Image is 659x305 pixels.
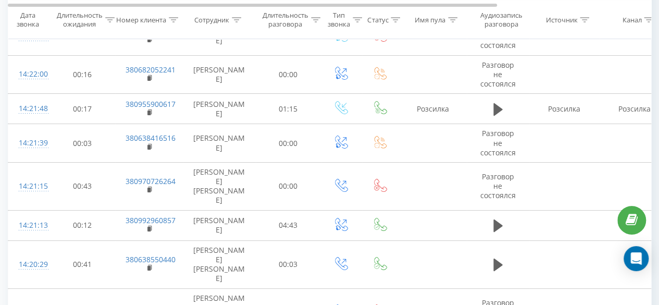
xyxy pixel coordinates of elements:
td: Розсилка [529,94,600,124]
span: Разговор не состоялся [480,60,516,89]
td: 00:17 [50,94,115,124]
div: 14:22:00 [19,64,40,84]
div: 14:21:15 [19,176,40,197]
div: Длительность ожидания [57,11,103,29]
td: 00:00 [256,162,321,210]
td: 04:43 [256,210,321,240]
a: 380992960857 [126,215,176,225]
td: 00:00 [256,124,321,163]
div: Длительность разговора [263,11,308,29]
td: Розсилка [399,94,467,124]
a: 380955900617 [126,99,176,109]
div: Дата звонка [8,11,47,29]
a: 380638550440 [126,254,176,264]
div: 14:21:48 [19,99,40,119]
div: Open Intercom Messenger [624,246,649,271]
div: Номер клиента [116,15,166,24]
div: Сотрудник [194,15,229,24]
td: 00:03 [50,124,115,163]
div: 14:21:39 [19,133,40,153]
td: 00:16 [50,55,115,94]
div: 14:21:13 [19,215,40,236]
td: 00:41 [50,240,115,288]
td: 01:15 [256,94,321,124]
a: 380970726264 [126,176,176,186]
td: 00:43 [50,162,115,210]
a: 380682052241 [126,65,176,75]
div: Статус [367,15,388,24]
a: 380638416516 [126,133,176,143]
div: 14:20:29 [19,254,40,275]
td: [PERSON_NAME] [PERSON_NAME] [183,240,256,288]
td: [PERSON_NAME] [183,210,256,240]
td: 00:12 [50,210,115,240]
span: Разговор не состоялся [480,128,516,157]
div: Канал [622,15,641,24]
td: 00:00 [256,55,321,94]
td: [PERSON_NAME] [183,94,256,124]
div: Тип звонка [328,11,350,29]
td: [PERSON_NAME] [183,124,256,163]
div: Источник [545,15,577,24]
div: Аудиозапись разговора [476,11,526,29]
td: [PERSON_NAME] [PERSON_NAME] [183,162,256,210]
div: Имя пула [415,15,445,24]
td: 00:03 [256,240,321,288]
td: [PERSON_NAME] [183,55,256,94]
span: Разговор не состоялся [480,172,516,200]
